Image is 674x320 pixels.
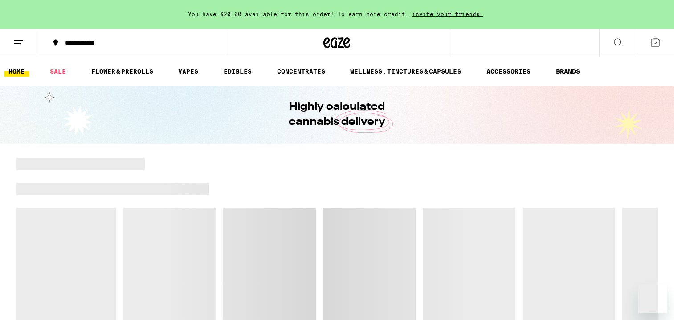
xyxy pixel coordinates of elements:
span: invite your friends. [409,11,486,17]
a: SALE [45,66,70,77]
iframe: Button to launch messaging window [638,284,667,313]
a: BRANDS [551,66,584,77]
h1: Highly calculated cannabis delivery [264,99,411,130]
a: FLOWER & PREROLLS [87,66,158,77]
a: CONCENTRATES [273,66,330,77]
a: EDIBLES [219,66,256,77]
span: You have $20.00 available for this order! To earn more credit, [188,11,409,17]
a: WELLNESS, TINCTURES & CAPSULES [346,66,466,77]
a: VAPES [174,66,203,77]
a: HOME [4,66,29,77]
a: ACCESSORIES [482,66,535,77]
